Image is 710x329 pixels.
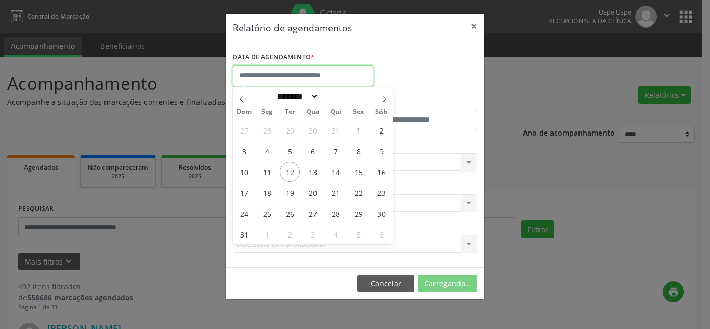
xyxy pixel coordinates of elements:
button: Close [464,14,484,39]
span: Agosto 2, 2025 [371,120,391,140]
span: Setembro 1, 2025 [257,224,277,244]
button: Cancelar [357,275,414,293]
span: Agosto 21, 2025 [325,182,346,203]
span: Agosto 8, 2025 [348,141,369,161]
span: Agosto 6, 2025 [303,141,323,161]
span: Agosto 17, 2025 [234,182,254,203]
span: Qui [324,109,347,115]
span: Agosto 10, 2025 [234,162,254,182]
span: Seg [256,109,279,115]
span: Agosto 7, 2025 [325,141,346,161]
span: Setembro 3, 2025 [303,224,323,244]
span: Setembro 2, 2025 [280,224,300,244]
span: Agosto 20, 2025 [303,182,323,203]
span: Agosto 25, 2025 [257,203,277,223]
span: Agosto 11, 2025 [257,162,277,182]
span: Agosto 13, 2025 [303,162,323,182]
span: Agosto 5, 2025 [280,141,300,161]
span: Agosto 16, 2025 [371,162,391,182]
span: Agosto 14, 2025 [325,162,346,182]
span: Setembro 4, 2025 [325,224,346,244]
label: DATA DE AGENDAMENTO [233,49,314,65]
span: Agosto 23, 2025 [371,182,391,203]
span: Setembro 5, 2025 [348,224,369,244]
label: ATÉ [358,94,477,110]
span: Julho 28, 2025 [257,120,277,140]
span: Agosto 24, 2025 [234,203,254,223]
span: Julho 27, 2025 [234,120,254,140]
button: Carregando... [418,275,477,293]
span: Agosto 29, 2025 [348,203,369,223]
span: Setembro 6, 2025 [371,224,391,244]
span: Dom [233,109,256,115]
span: Agosto 9, 2025 [371,141,391,161]
span: Agosto 31, 2025 [234,224,254,244]
select: Month [273,91,319,102]
span: Sex [347,109,370,115]
span: Julho 30, 2025 [303,120,323,140]
span: Julho 31, 2025 [325,120,346,140]
span: Agosto 30, 2025 [371,203,391,223]
span: Sáb [370,109,393,115]
span: Julho 29, 2025 [280,120,300,140]
input: Year [319,91,353,102]
span: Agosto 3, 2025 [234,141,254,161]
span: Agosto 22, 2025 [348,182,369,203]
span: Agosto 18, 2025 [257,182,277,203]
span: Agosto 19, 2025 [280,182,300,203]
span: Ter [279,109,301,115]
span: Agosto 4, 2025 [257,141,277,161]
span: Agosto 26, 2025 [280,203,300,223]
span: Agosto 28, 2025 [325,203,346,223]
span: Agosto 27, 2025 [303,203,323,223]
h5: Relatório de agendamentos [233,21,352,34]
span: Agosto 12, 2025 [280,162,300,182]
span: Qua [301,109,324,115]
span: Agosto 1, 2025 [348,120,369,140]
span: Agosto 15, 2025 [348,162,369,182]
